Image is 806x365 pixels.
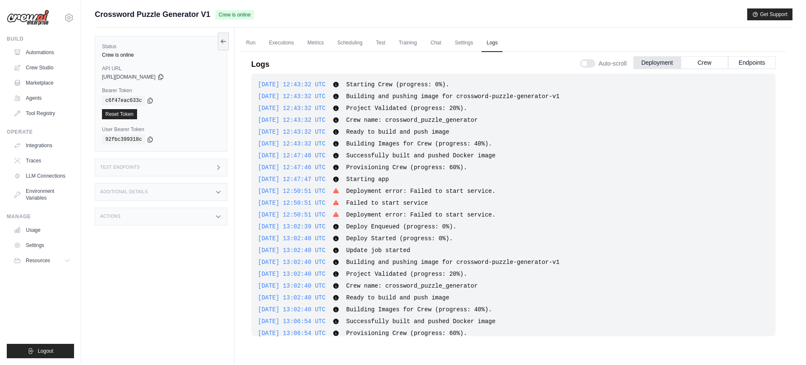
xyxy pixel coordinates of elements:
[258,152,326,159] span: [DATE] 12:47:46 UTC
[426,34,446,52] a: Chat
[10,91,74,105] a: Agents
[346,129,449,135] span: Ready to build and push image
[102,65,220,72] label: API URL
[258,330,326,337] span: [DATE] 13:06:54 UTC
[450,34,478,52] a: Settings
[102,134,145,145] code: 92fbc399318c
[346,223,456,230] span: Deploy Enqueued (progress: 0%).
[346,176,389,183] span: Starting app
[10,139,74,152] a: Integrations
[346,152,495,159] span: Successfully built and pushed Docker image
[10,239,74,252] a: Settings
[394,34,422,52] a: Training
[258,176,326,183] span: [DATE] 12:47:47 UTC
[7,36,74,42] div: Build
[346,164,467,171] span: Provisioning Crew (progress: 60%).
[258,271,326,277] span: [DATE] 13:02:40 UTC
[346,188,495,195] span: Deployment error: Failed to start service.
[346,235,453,242] span: Deploy Started (progress: 0%).
[95,8,210,20] span: Crossword Puzzle Generator V1
[10,61,74,74] a: Crew Studio
[258,294,326,301] span: [DATE] 13:02:40 UTC
[102,126,220,133] label: User Bearer Token
[258,318,326,325] span: [DATE] 13:06:54 UTC
[258,247,326,254] span: [DATE] 13:02:40 UTC
[10,46,74,59] a: Automations
[251,58,270,70] p: Logs
[346,117,478,123] span: Crew name: crossword_puzzle_generator
[241,34,261,52] a: Run
[633,56,681,69] button: Deployment
[258,235,326,242] span: [DATE] 13:02:40 UTC
[346,318,495,325] span: Successfully built and pushed Docker image
[258,259,326,266] span: [DATE] 13:02:40 UTC
[102,96,145,106] code: c6f47eac633c
[346,211,495,218] span: Deployment error: Failed to start service.
[264,34,299,52] a: Executions
[10,76,74,90] a: Marketplace
[303,34,329,52] a: Metrics
[10,223,74,237] a: Usage
[215,10,254,19] span: Crew is online
[258,129,326,135] span: [DATE] 12:43:32 UTC
[102,43,220,50] label: Status
[7,10,49,26] img: Logo
[346,200,428,206] span: Failed to start service
[258,211,326,218] span: [DATE] 12:50:51 UTC
[258,117,326,123] span: [DATE] 12:43:32 UTC
[346,259,559,266] span: Building and pushing image for crossword-puzzle-generator-v1
[10,107,74,120] a: Tool Registry
[346,330,467,337] span: Provisioning Crew (progress: 60%).
[258,200,326,206] span: [DATE] 12:50:51 UTC
[681,56,728,69] button: Crew
[481,34,503,52] a: Logs
[100,165,140,170] h3: Test Endpoints
[258,306,326,313] span: [DATE] 13:02:40 UTC
[346,283,478,289] span: Crew name: crossword_puzzle_generator
[102,74,156,80] span: [URL][DOMAIN_NAME]
[728,56,776,69] button: Endpoints
[100,189,148,195] h3: Additional Details
[100,214,121,219] h3: Actions
[258,283,326,289] span: [DATE] 13:02:40 UTC
[258,81,326,88] span: [DATE] 12:43:32 UTC
[764,324,806,365] div: Chat-Widget
[258,105,326,112] span: [DATE] 12:43:32 UTC
[10,184,74,205] a: Environment Variables
[10,154,74,167] a: Traces
[346,140,492,147] span: Building Images for Crew (progress: 40%).
[346,93,559,100] span: Building and pushing image for crossword-puzzle-generator-v1
[102,87,220,94] label: Bearer Token
[102,109,137,119] a: Reset Token
[599,59,627,68] span: Auto-scroll
[102,52,220,58] div: Crew is online
[764,324,806,365] iframe: Chat Widget
[38,348,53,354] span: Logout
[7,213,74,220] div: Manage
[346,247,410,254] span: Update job started
[7,129,74,135] div: Operate
[258,223,326,230] span: [DATE] 13:02:39 UTC
[332,34,367,52] a: Scheduling
[346,81,449,88] span: Starting Crew (progress: 0%).
[258,164,326,171] span: [DATE] 12:47:46 UTC
[10,169,74,183] a: LLM Connections
[258,140,326,147] span: [DATE] 12:43:32 UTC
[10,254,74,267] button: Resources
[258,93,326,100] span: [DATE] 12:43:32 UTC
[258,188,326,195] span: [DATE] 12:50:51 UTC
[7,344,74,358] button: Logout
[747,8,792,20] button: Get Support
[346,294,449,301] span: Ready to build and push image
[346,306,492,313] span: Building Images for Crew (progress: 40%).
[371,34,391,52] a: Test
[346,271,467,277] span: Project Validated (progress: 20%).
[26,257,50,264] span: Resources
[346,105,467,112] span: Project Validated (progress: 20%).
